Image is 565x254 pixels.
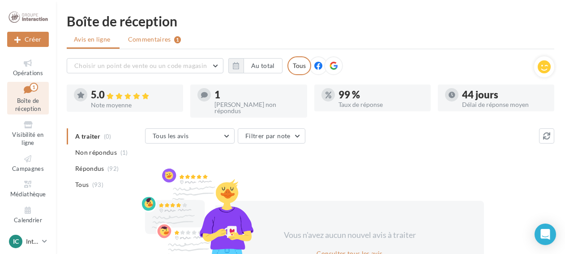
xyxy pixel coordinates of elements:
[75,164,104,173] span: Répondus
[75,148,117,157] span: Non répondus
[10,190,46,198] span: Médiathèque
[462,90,547,100] div: 44 jours
[92,181,103,188] span: (93)
[7,32,49,47] button: Créer
[7,82,49,114] a: Boîte de réception1
[214,102,300,114] div: [PERSON_NAME] non répondus
[14,216,42,224] span: Calendrier
[75,180,89,189] span: Tous
[287,56,311,75] div: Tous
[12,131,43,147] span: Visibilité en ligne
[244,58,282,73] button: Au total
[67,58,223,73] button: Choisir un point de vente ou un code magasin
[7,32,49,47] div: Nouvelle campagne
[7,56,49,78] a: Opérations
[228,58,282,73] button: Au total
[145,128,235,144] button: Tous les avis
[273,229,427,241] div: Vous n'avez aucun nouvel avis à traiter
[338,102,424,108] div: Taux de réponse
[91,102,176,108] div: Note moyenne
[7,152,49,174] a: Campagnes
[13,237,19,246] span: IC
[153,132,189,140] span: Tous les avis
[12,165,44,172] span: Campagnes
[462,102,547,108] div: Délai de réponse moyen
[67,14,554,28] div: Boîte de réception
[338,90,424,100] div: 99 %
[7,118,49,148] a: Visibilité en ligne
[535,224,556,245] div: Open Intercom Messenger
[107,165,119,172] span: (92)
[15,97,41,113] span: Boîte de réception
[7,233,49,250] a: IC Interaction CONCARNEAU
[26,237,39,246] p: Interaction CONCARNEAU
[13,69,43,76] span: Opérations
[91,90,176,100] div: 5.0
[238,128,305,144] button: Filtrer par note
[7,178,49,199] a: Médiathèque
[120,149,128,156] span: (1)
[30,83,38,92] div: 1
[214,90,300,100] div: 1
[74,62,207,69] span: Choisir un point de vente ou un code magasin
[128,35,171,44] span: Commentaires
[7,203,49,225] a: Calendrier
[174,36,181,43] div: 1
